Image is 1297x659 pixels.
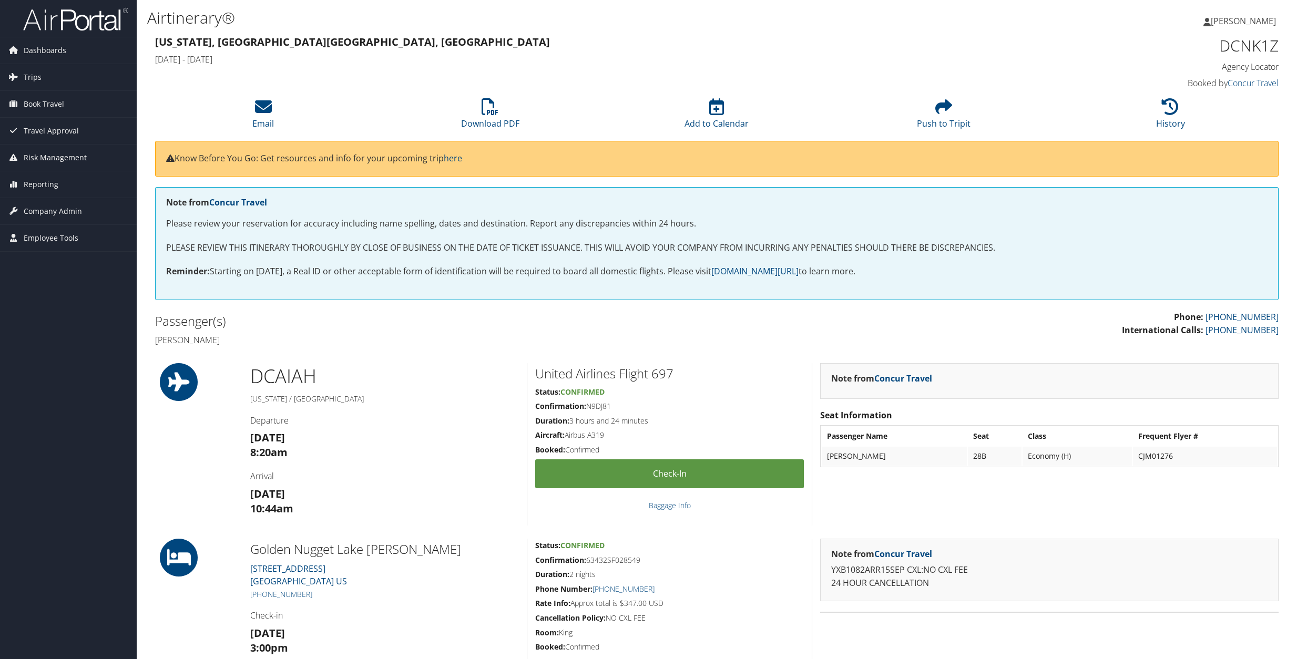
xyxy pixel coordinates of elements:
h5: N9DJ81 [535,401,804,411]
h4: Booked by [1009,77,1279,89]
span: [PERSON_NAME] [1211,15,1276,27]
span: Travel Approval [24,118,79,144]
a: Concur Travel [1228,77,1279,89]
strong: Aircraft: [535,430,565,440]
strong: Note from [831,548,932,560]
p: Starting on [DATE], a Real ID or other acceptable form of identification will be required to boar... [166,265,1268,279]
span: Trips [24,64,42,90]
h5: 3 hours and 24 minutes [535,416,804,426]
span: Confirmed [560,540,605,550]
strong: 10:44am [250,501,293,516]
h4: Departure [250,415,519,426]
h5: Airbus A319 [535,430,804,440]
p: Know Before You Go: Get resources and info for your upcoming trip [166,152,1268,166]
strong: [DATE] [250,430,285,445]
strong: Room: [535,627,559,637]
strong: Duration: [535,416,569,426]
h1: DCNK1Z [1009,35,1279,57]
a: [PERSON_NAME] [1203,5,1286,37]
h1: DCA IAH [250,363,519,389]
strong: Phone: [1174,311,1203,323]
h5: [US_STATE] / [GEOGRAPHIC_DATA] [250,394,519,404]
th: Class [1023,427,1132,446]
a: [DOMAIN_NAME][URL] [711,265,799,277]
strong: Booked: [535,642,565,652]
a: Concur Travel [209,197,267,208]
a: [PHONE_NUMBER] [1206,324,1279,336]
h5: Confirmed [535,445,804,455]
strong: Duration: [535,569,569,579]
span: Confirmed [560,387,605,397]
h5: 2 nights [535,569,804,580]
strong: Cancellation Policy: [535,613,606,623]
span: Employee Tools [24,225,78,251]
a: Concur Travel [874,548,932,560]
strong: 8:20am [250,445,288,459]
h4: [DATE] - [DATE] [155,54,994,65]
a: here [444,152,462,164]
a: Add to Calendar [685,104,749,129]
a: Email [252,104,274,129]
span: Book Travel [24,91,64,117]
td: CJM01276 [1133,447,1277,466]
td: [PERSON_NAME] [822,447,967,466]
h4: Arrival [250,470,519,482]
h5: Confirmed [535,642,804,652]
strong: Booked: [535,445,565,455]
strong: Confirmation: [535,401,586,411]
p: PLEASE REVIEW THIS ITINERARY THOROUGHLY BY CLOSE OF BUSINESS ON THE DATE OF TICKET ISSUANCE. THIS... [166,241,1268,255]
h2: Golden Nugget Lake [PERSON_NAME] [250,540,519,558]
a: [PHONE_NUMBER] [250,589,312,599]
a: Concur Travel [874,373,932,384]
td: Economy (H) [1023,447,1132,466]
strong: Confirmation: [535,555,586,565]
a: [PHONE_NUMBER] [593,584,655,594]
strong: International Calls: [1122,324,1203,336]
strong: Status: [535,540,560,550]
h1: Airtinerary® [147,7,907,29]
th: Frequent Flyer # [1133,427,1277,446]
h2: Passenger(s) [155,312,709,330]
span: Risk Management [24,145,87,171]
strong: Note from [166,197,267,208]
td: 28B [968,447,1022,466]
a: [PHONE_NUMBER] [1206,311,1279,323]
img: airportal-logo.png [23,7,128,32]
h4: Agency Locator [1009,61,1279,73]
th: Passenger Name [822,427,967,446]
strong: Seat Information [820,409,892,421]
a: Baggage Info [649,500,691,510]
span: Company Admin [24,198,82,224]
strong: Phone Number: [535,584,593,594]
span: Dashboards [24,37,66,64]
strong: Rate Info: [535,598,570,608]
a: Push to Tripit [917,104,971,129]
strong: [US_STATE], [GEOGRAPHIC_DATA] [GEOGRAPHIC_DATA], [GEOGRAPHIC_DATA] [155,35,550,49]
h4: [PERSON_NAME] [155,334,709,346]
strong: [DATE] [250,626,285,640]
h5: King [535,627,804,638]
strong: 3:00pm [250,641,288,655]
a: Check-in [535,459,804,488]
h5: NO CXL FEE [535,613,804,623]
strong: Reminder: [166,265,210,277]
h5: Approx total is $347.00 USD [535,598,804,609]
th: Seat [968,427,1022,446]
a: Download PDF [461,104,519,129]
span: Reporting [24,171,58,198]
a: History [1156,104,1185,129]
h2: United Airlines Flight 697 [535,365,804,383]
p: Please review your reservation for accuracy including name spelling, dates and destination. Repor... [166,217,1268,231]
h4: Check-in [250,610,519,621]
p: YXB1082ARR15SEP CXL:NO CXL FEE 24 HOUR CANCELLATION [831,563,1268,590]
strong: Note from [831,373,932,384]
strong: [DATE] [250,487,285,501]
a: [STREET_ADDRESS][GEOGRAPHIC_DATA] US [250,563,347,587]
strong: Status: [535,387,560,397]
h5: 63432SF028549 [535,555,804,565]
